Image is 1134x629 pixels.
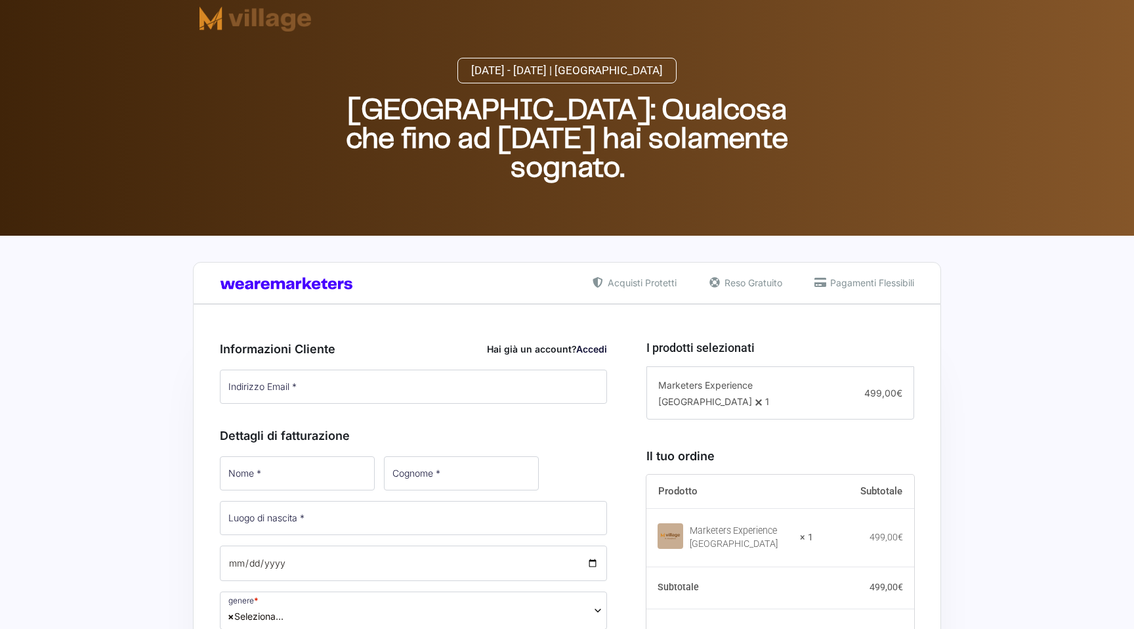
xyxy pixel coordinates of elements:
[228,609,283,623] span: Seleziona...
[220,501,607,535] input: Luogo di nascita *
[827,276,914,290] span: Pagamenti Flessibili
[457,58,677,83] a: [DATE] - [DATE] | [GEOGRAPHIC_DATA]
[576,343,607,355] a: Accedi
[765,396,769,407] span: 1
[331,97,803,183] h2: [GEOGRAPHIC_DATA]: Qualcosa che fino ad [DATE] hai solamente sognato.
[658,380,753,407] span: Marketers Experience [GEOGRAPHIC_DATA]
[646,567,814,609] th: Subtotale
[898,532,903,542] span: €
[220,340,607,358] h3: Informazioni Cliente
[220,370,607,404] input: Indirizzo Email *
[896,387,902,399] span: €
[646,475,814,509] th: Prodotto
[721,276,782,290] span: Reso Gratuito
[384,456,539,490] input: Cognome *
[813,475,914,509] th: Subtotale
[658,523,683,549] img: Marketers Experience Village Roulette
[220,456,375,490] input: Nome *
[646,447,914,465] h3: Il tuo ordine
[228,609,234,623] span: ×
[220,427,607,445] h3: Dettagli di fatturazione
[604,276,677,290] span: Acquisti Protetti
[471,65,663,76] span: [DATE] - [DATE] | [GEOGRAPHIC_DATA]
[870,532,903,542] bdi: 499,00
[870,582,903,592] bdi: 499,00
[898,582,903,592] span: €
[646,339,914,357] h3: I prodotti selezionati
[690,525,792,551] div: Marketers Experience [GEOGRAPHIC_DATA]
[800,531,813,544] strong: × 1
[864,387,902,399] span: 499,00
[487,342,607,356] div: Hai già un account?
